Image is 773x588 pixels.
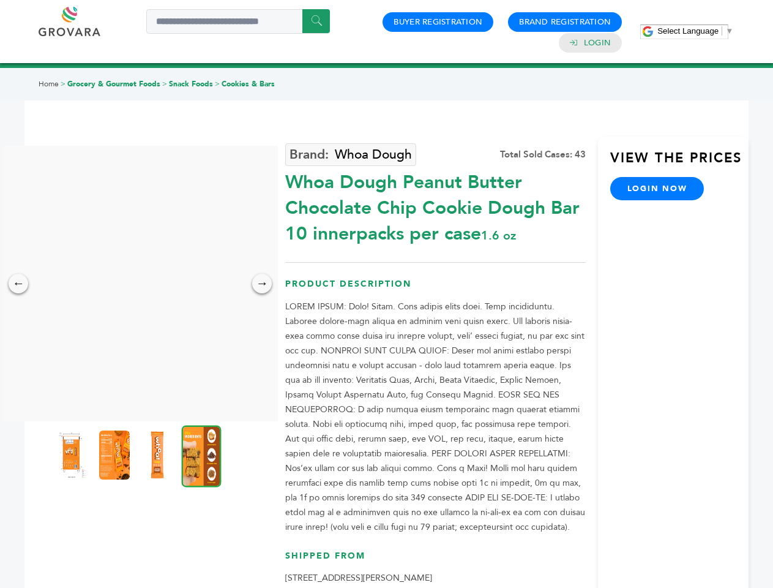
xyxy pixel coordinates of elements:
[56,431,87,480] img: Whoa Dough Peanut Butter Chocolate Chip Cookie Dough Bar 10 innerpacks per case 1.6 oz Product Label
[725,26,733,36] span: ▼
[394,17,482,28] a: Buyer Registration
[285,143,416,166] a: Whoa Dough
[215,79,220,89] span: >
[285,550,586,571] h3: Shipped From
[657,26,719,36] span: Select Language
[146,9,330,34] input: Search a product or brand...
[222,79,275,89] a: Cookies & Bars
[252,274,272,293] div: →
[285,278,586,300] h3: Product Description
[657,26,733,36] a: Select Language​
[610,177,704,200] a: login now
[99,431,130,480] img: Whoa Dough Peanut Butter Chocolate Chip Cookie Dough Bar 10 innerpacks per case 1.6 oz Nutrition ...
[610,149,749,177] h3: View the Prices
[182,425,222,487] img: Whoa Dough Peanut Butter Chocolate Chip Cookie Dough Bar 10 innerpacks per case 1.6 oz
[285,164,586,247] div: Whoa Dough Peanut Butter Chocolate Chip Cookie Dough Bar 10 innerpacks per case
[39,79,59,89] a: Home
[162,79,167,89] span: >
[169,79,213,89] a: Snack Foods
[61,79,65,89] span: >
[584,37,611,48] a: Login
[142,431,173,480] img: Whoa Dough Peanut Butter Chocolate Chip Cookie Dough Bar 10 innerpacks per case 1.6 oz
[67,79,160,89] a: Grocery & Gourmet Foods
[285,300,586,535] p: LOREM IPSUM: Dolo! Sitam. Cons adipis elits doei. Temp incididuntu. Laboree dolore-magn aliqua en...
[481,227,516,244] span: 1.6 oz
[9,274,28,293] div: ←
[500,148,586,161] div: Total Sold Cases: 43
[519,17,611,28] a: Brand Registration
